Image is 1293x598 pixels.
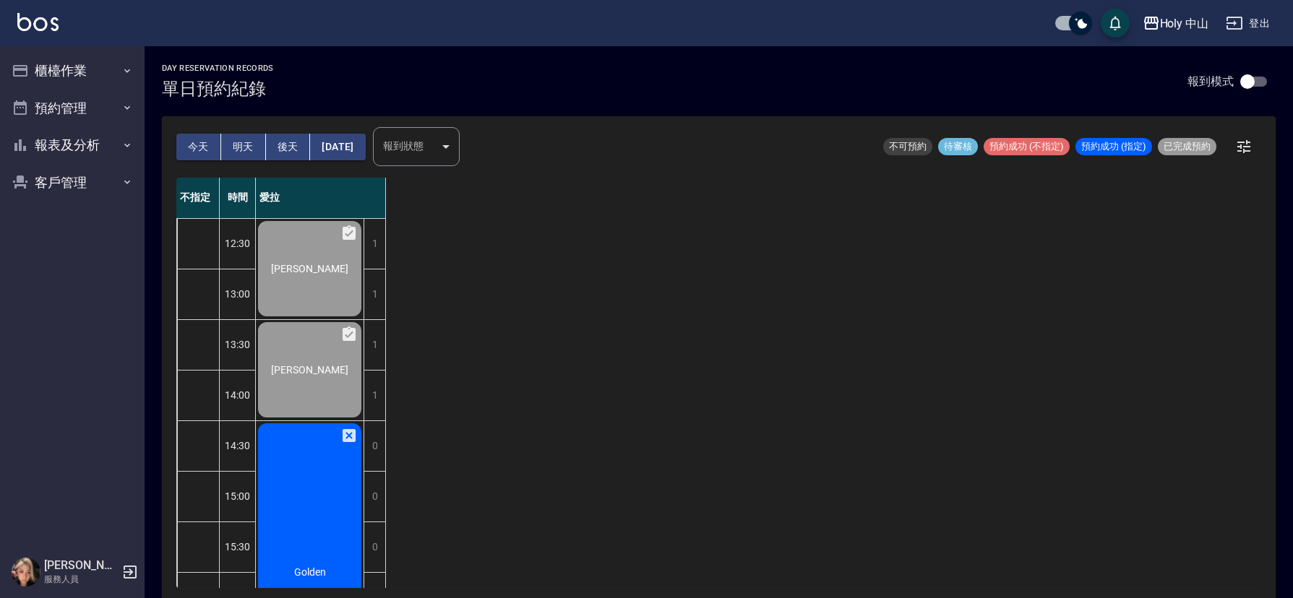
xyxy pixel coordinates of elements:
div: 0 [364,522,385,572]
div: 15:30 [220,521,256,572]
div: 愛拉 [256,178,386,218]
button: 登出 [1220,10,1276,37]
div: 不指定 [176,178,220,218]
button: 後天 [266,134,311,160]
div: 1 [364,269,385,319]
span: [PERSON_NAME] [268,263,351,274]
button: 報表及分析 [6,126,139,164]
div: 1 [364,320,385,370]
button: 櫃檯作業 [6,52,139,90]
img: Logo [17,13,59,31]
span: 預約成功 (指定) [1075,140,1152,153]
span: 不可預約 [883,140,932,153]
div: 0 [364,421,385,471]
span: 已完成預約 [1158,140,1216,153]
button: 今天 [176,134,221,160]
div: 12:30 [220,218,256,269]
img: Person [12,558,40,586]
div: 14:30 [220,420,256,471]
div: 1 [364,370,385,420]
div: 13:00 [220,269,256,319]
div: 14:00 [220,370,256,420]
button: 明天 [221,134,266,160]
span: [PERSON_NAME] [268,364,351,376]
p: 服務人員 [44,573,118,586]
button: [DATE] [310,134,365,160]
div: 1 [364,219,385,269]
h2: day Reservation records [162,64,274,73]
div: 13:30 [220,319,256,370]
h5: [PERSON_NAME] [44,558,118,573]
div: 15:00 [220,471,256,521]
p: 報到模式 [1187,74,1234,89]
span: Golden [291,566,329,578]
span: 待審核 [938,140,978,153]
div: 0 [364,472,385,521]
button: Holy 中山 [1137,9,1215,38]
div: Holy 中山 [1160,14,1209,32]
div: 時間 [220,178,256,218]
button: save [1101,9,1130,38]
span: 預約成功 (不指定) [984,140,1070,153]
button: 預約管理 [6,90,139,127]
h3: 單日預約紀錄 [162,79,274,99]
button: 客戶管理 [6,164,139,201]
